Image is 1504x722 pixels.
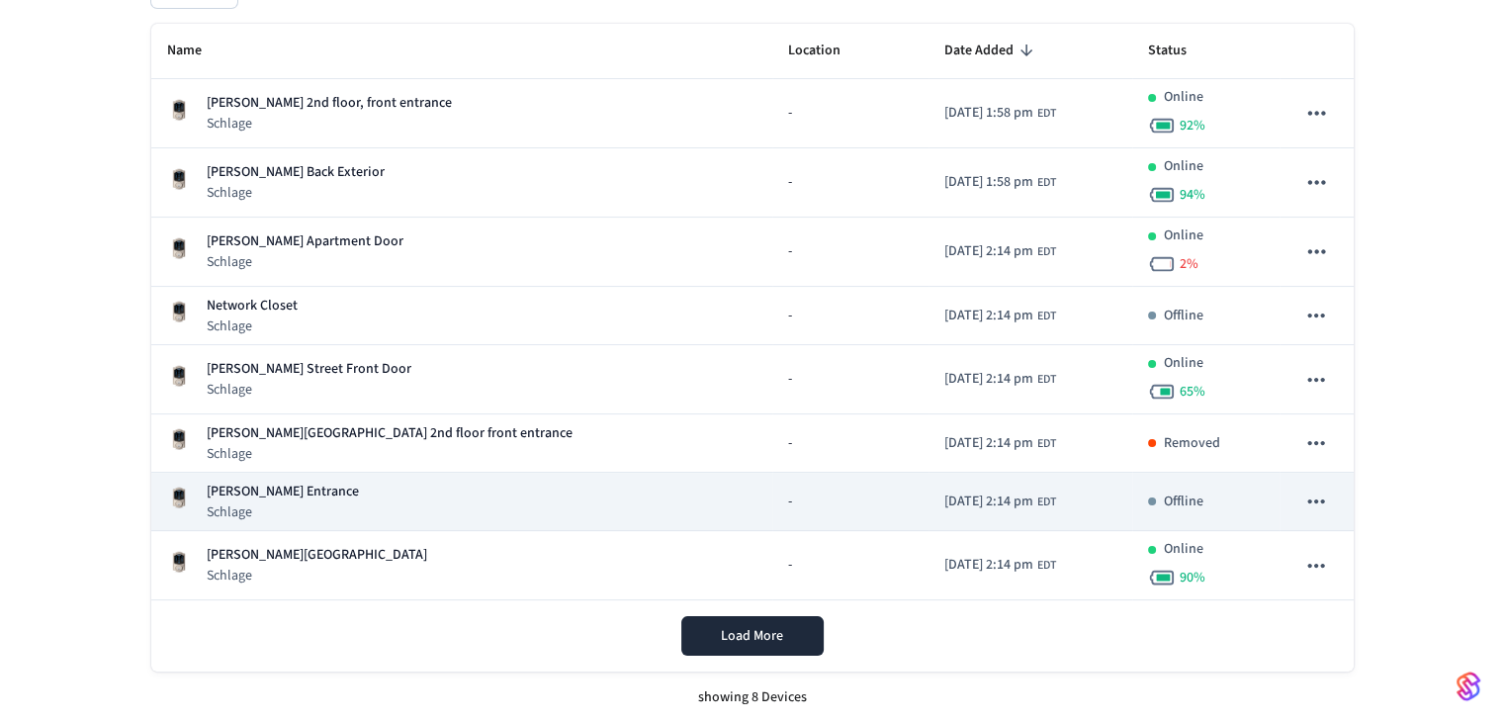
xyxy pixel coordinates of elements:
span: [DATE] 1:58 pm [944,103,1033,124]
span: EDT [1037,435,1056,453]
img: Schlage Sense Smart Deadbolt with Camelot Trim, Front [167,364,191,388]
span: 90 % [1180,568,1205,587]
span: 94 % [1180,185,1205,205]
button: Load More [681,616,824,656]
span: 65 % [1180,382,1205,402]
p: [PERSON_NAME] Apartment Door [207,231,403,252]
div: America/New_York [944,306,1056,326]
div: America/New_York [944,172,1056,193]
span: EDT [1037,557,1056,575]
span: EDT [1037,371,1056,389]
div: America/New_York [944,241,1056,262]
p: Schlage [207,502,359,522]
img: Schlage Sense Smart Deadbolt with Camelot Trim, Front [167,427,191,451]
p: [PERSON_NAME] 2nd floor, front entrance [207,93,452,114]
p: [PERSON_NAME][GEOGRAPHIC_DATA] 2nd floor front entrance [207,423,573,444]
span: - [788,369,792,390]
span: Location [788,36,866,66]
span: [DATE] 2:14 pm [944,369,1033,390]
img: Schlage Sense Smart Deadbolt with Camelot Trim, Front [167,236,191,260]
span: - [788,103,792,124]
div: America/New_York [944,492,1056,512]
p: Online [1164,87,1203,108]
span: - [788,241,792,262]
span: 92 % [1180,116,1205,135]
span: - [788,492,792,512]
p: Schlage [207,252,403,272]
p: Schlage [207,566,427,586]
p: [PERSON_NAME] Back Exterior [207,162,385,183]
img: Schlage Sense Smart Deadbolt with Camelot Trim, Front [167,550,191,574]
img: Schlage Sense Smart Deadbolt with Camelot Trim, Front [167,486,191,509]
span: Load More [721,626,783,646]
span: EDT [1037,308,1056,325]
p: Online [1164,226,1203,246]
p: Schlage [207,380,411,400]
p: Schlage [207,114,452,134]
p: Schlage [207,444,573,464]
span: EDT [1037,174,1056,192]
div: America/New_York [944,433,1056,454]
table: sticky table [151,24,1354,600]
p: Offline [1164,492,1203,512]
p: [PERSON_NAME] Entrance [207,482,359,502]
span: - [788,306,792,326]
span: EDT [1037,494,1056,511]
p: Network Closet [207,296,298,316]
span: EDT [1037,243,1056,261]
img: Schlage Sense Smart Deadbolt with Camelot Trim, Front [167,167,191,191]
span: [DATE] 2:14 pm [944,306,1033,326]
img: Schlage Sense Smart Deadbolt with Camelot Trim, Front [167,300,191,323]
span: [DATE] 1:58 pm [944,172,1033,193]
span: EDT [1037,105,1056,123]
img: Schlage Sense Smart Deadbolt with Camelot Trim, Front [167,98,191,122]
span: Name [167,36,227,66]
span: Status [1148,36,1212,66]
span: Date Added [944,36,1039,66]
p: Offline [1164,306,1203,326]
p: [PERSON_NAME] Street Front Door [207,359,411,380]
p: Removed [1164,433,1220,454]
p: Online [1164,539,1203,560]
span: - [788,172,792,193]
p: Schlage [207,183,385,203]
div: America/New_York [944,369,1056,390]
span: [DATE] 2:14 pm [944,241,1033,262]
span: 2 % [1180,254,1198,274]
span: - [788,555,792,576]
span: [DATE] 2:14 pm [944,492,1033,512]
span: - [788,433,792,454]
p: Schlage [207,316,298,336]
span: [DATE] 2:14 pm [944,555,1033,576]
p: [PERSON_NAME][GEOGRAPHIC_DATA] [207,545,427,566]
img: SeamLogoGradient.69752ec5.svg [1457,671,1480,702]
span: [DATE] 2:14 pm [944,433,1033,454]
div: America/New_York [944,103,1056,124]
p: Online [1164,353,1203,374]
div: America/New_York [944,555,1056,576]
p: Online [1164,156,1203,177]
